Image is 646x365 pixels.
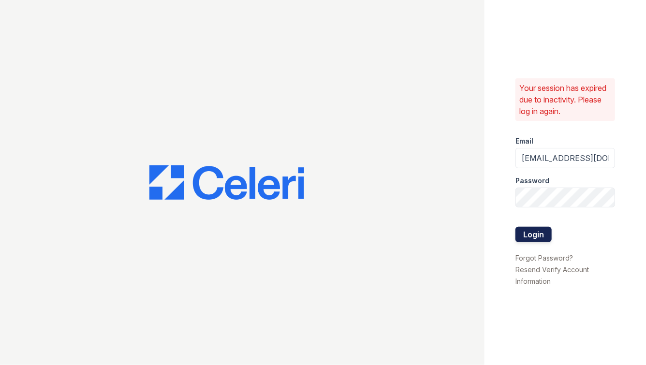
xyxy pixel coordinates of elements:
a: Resend Verify Account Information [515,265,589,285]
a: Forgot Password? [515,254,573,262]
label: Password [515,176,549,186]
img: CE_Logo_Blue-a8612792a0a2168367f1c8372b55b34899dd931a85d93a1a3d3e32e68fde9ad4.png [149,165,304,200]
p: Your session has expired due to inactivity. Please log in again. [519,82,611,117]
label: Email [515,136,533,146]
button: Login [515,227,552,242]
